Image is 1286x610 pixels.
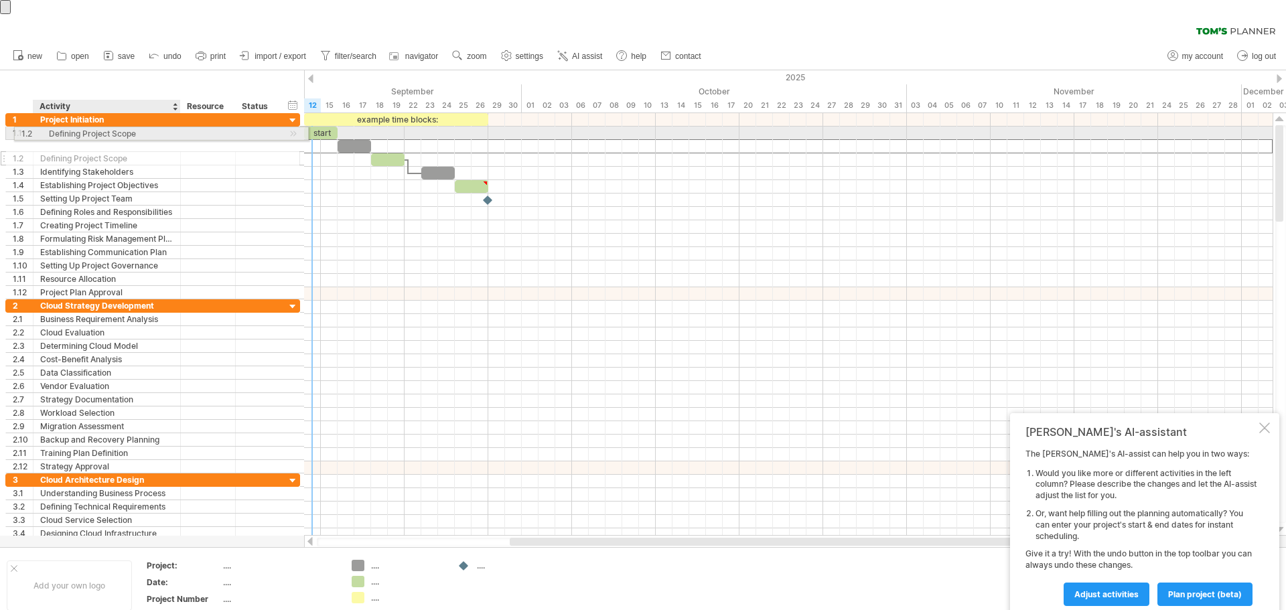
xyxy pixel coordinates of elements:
li: Would you like more or different activities in the left column? Please describe the changes and l... [1035,468,1257,502]
span: filter/search [335,52,376,61]
div: Friday, 12 September 2025 [304,98,321,112]
div: Friday, 3 October 2025 [555,98,572,112]
div: Resource Allocation [40,273,173,285]
div: 1.11 [13,273,33,285]
div: Project: [147,560,220,571]
div: Monday, 3 November 2025 [907,98,924,112]
div: Defining Technical Requirements [40,500,173,513]
div: 1.2 [13,152,33,165]
span: zoom [467,52,486,61]
div: Tuesday, 4 November 2025 [924,98,940,112]
div: Project Plan Approval [40,286,173,299]
div: 2.7 [13,393,33,406]
div: .... [477,560,550,571]
div: 1.3 [13,165,33,178]
div: 2.10 [13,433,33,446]
a: zoom [449,48,490,65]
a: undo [145,48,186,65]
div: Monday, 20 October 2025 [739,98,756,112]
div: Cloud Service Selection [40,514,173,526]
div: 2.3 [13,339,33,352]
div: Thursday, 27 November 2025 [1208,98,1225,112]
div: Friday, 7 November 2025 [974,98,991,112]
div: 2.1 [13,313,33,325]
div: Thursday, 18 September 2025 [371,98,388,112]
div: 1.5 [13,192,33,205]
div: Date: [147,577,220,588]
div: Thursday, 25 September 2025 [455,98,472,112]
div: Friday, 26 September 2025 [472,98,488,112]
div: Strategy Approval [40,460,173,473]
div: 1.8 [13,232,33,245]
div: Monday, 17 November 2025 [1074,98,1091,112]
div: Friday, 10 October 2025 [639,98,656,112]
div: Tuesday, 11 November 2025 [1007,98,1024,112]
div: 1.4 [13,179,33,192]
div: Backup and Recovery Planning [40,433,173,446]
div: Creating Project Timeline [40,219,173,232]
span: print [210,52,226,61]
a: AI assist [554,48,606,65]
div: Wednesday, 19 November 2025 [1108,98,1125,112]
div: 3.1 [13,487,33,500]
div: Wednesday, 17 September 2025 [354,98,371,112]
div: Status [242,100,271,113]
a: my account [1164,48,1227,65]
div: Tuesday, 25 November 2025 [1175,98,1192,112]
div: Business Requirement Analysis [40,313,173,325]
div: Monday, 27 October 2025 [823,98,840,112]
div: October 2025 [522,84,907,98]
div: Friday, 14 November 2025 [1058,98,1074,112]
a: save [100,48,139,65]
div: Determining Cloud Model [40,339,173,352]
div: Tuesday, 28 October 2025 [840,98,857,112]
div: Monday, 29 September 2025 [488,98,505,112]
span: undo [163,52,182,61]
div: The [PERSON_NAME]'s AI-assist can help you in two ways: Give it a try! With the undo button in th... [1025,449,1257,605]
div: scroll to activity [287,127,299,141]
div: Friday, 21 November 2025 [1141,98,1158,112]
span: Adjust activities [1074,589,1139,599]
span: help [631,52,646,61]
div: Thursday, 23 October 2025 [790,98,806,112]
div: Data Classification [40,366,173,379]
div: Friday, 28 November 2025 [1225,98,1242,112]
span: save [118,52,135,61]
div: 3.3 [13,514,33,526]
div: Monday, 1 December 2025 [1242,98,1259,112]
div: Establishing Communication Plan [40,246,173,258]
span: open [71,52,89,61]
span: new [27,52,42,61]
div: 2.5 [13,366,33,379]
div: 1.10 [13,259,33,272]
div: 1.12 [13,286,33,299]
div: Wednesday, 5 November 2025 [940,98,957,112]
div: Monday, 24 November 2025 [1158,98,1175,112]
a: new [9,48,46,65]
div: Tuesday, 2 December 2025 [1259,98,1275,112]
div: Thursday, 6 November 2025 [957,98,974,112]
div: Cloud Architecture Design [40,473,173,486]
div: 1.7 [13,219,33,232]
div: 3.4 [13,527,33,540]
div: Tuesday, 16 September 2025 [338,98,354,112]
div: Cloud Evaluation [40,326,173,339]
div: Tuesday, 23 September 2025 [421,98,438,112]
div: 1.6 [13,206,33,218]
div: 2 [13,299,33,312]
div: start [304,127,338,139]
div: 1.9 [13,246,33,258]
div: Monday, 22 September 2025 [405,98,421,112]
div: Wednesday, 15 October 2025 [689,98,706,112]
div: Workload Selection [40,406,173,419]
div: Thursday, 2 October 2025 [539,98,555,112]
div: Defining Roles and Responsibilities [40,206,173,218]
div: 2.8 [13,406,33,419]
div: Cloud Strategy Development [40,299,173,312]
div: Formulating Risk Management Plan [40,232,173,245]
div: Friday, 31 October 2025 [890,98,907,112]
span: log out [1252,52,1276,61]
li: Or, want help filling out the planning automatically? You can enter your project's start & end da... [1035,508,1257,542]
div: November 2025 [907,84,1242,98]
div: 2.4 [13,353,33,366]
